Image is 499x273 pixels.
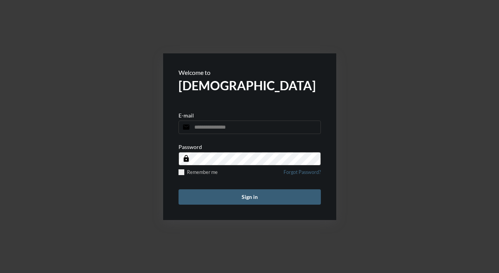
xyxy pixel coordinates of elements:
p: Password [179,144,202,150]
p: E-mail [179,112,194,119]
p: Welcome to [179,69,321,76]
label: Remember me [179,169,218,175]
button: Sign in [179,189,321,205]
a: Forgot Password? [284,169,321,180]
h2: [DEMOGRAPHIC_DATA] [179,78,321,93]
